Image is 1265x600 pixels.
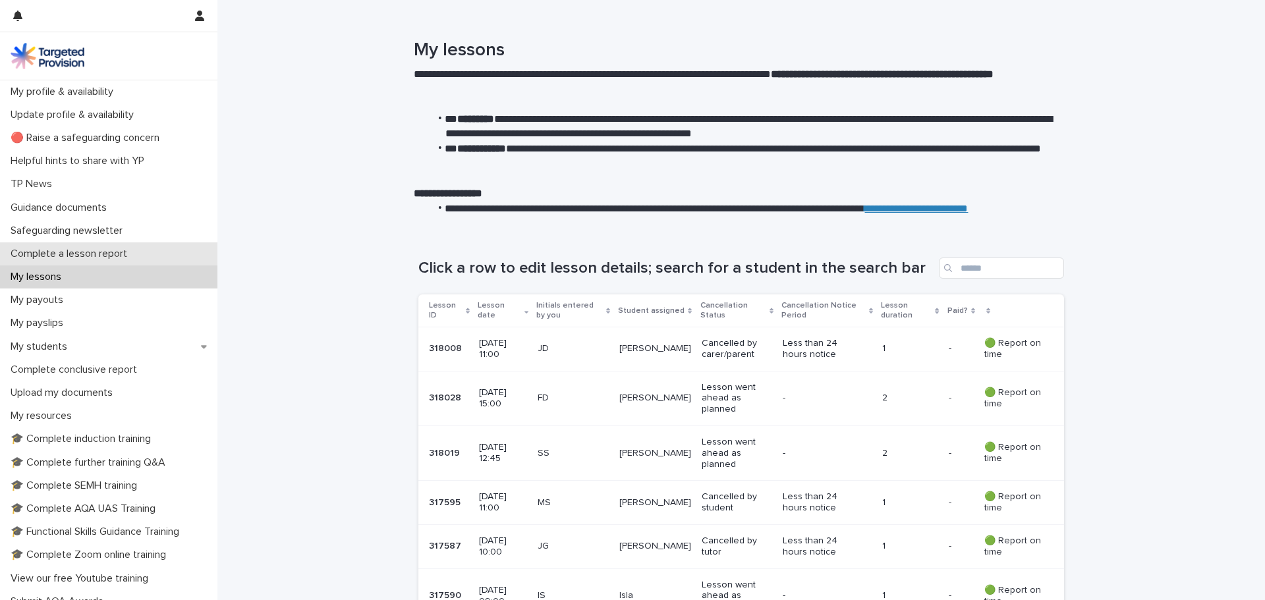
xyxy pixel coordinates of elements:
[11,43,84,69] img: M5nRWzHhSzIhMunXDL62
[5,109,144,121] p: Update profile & availability
[418,327,1064,371] tr: 318008318008 [DATE] 11:00JD[PERSON_NAME]Cancelled by carer/parentLess than 24 hours notice1-- 🟢 R...
[479,491,527,514] p: [DATE] 11:00
[5,549,177,561] p: 🎓 Complete Zoom online training
[702,437,772,470] p: Lesson went ahead as planned
[781,298,866,323] p: Cancellation Notice Period
[984,491,1043,514] p: 🟢 Report on time
[949,341,954,354] p: -
[5,202,117,214] p: Guidance documents
[949,495,954,508] p: -
[619,393,691,404] p: [PERSON_NAME]
[949,390,954,404] p: -
[5,503,166,515] p: 🎓 Complete AQA UAS Training
[619,497,691,508] p: [PERSON_NAME]
[949,445,954,459] p: -
[984,387,1043,410] p: 🟢 Report on time
[619,343,691,354] p: [PERSON_NAME]
[783,393,856,404] p: -
[5,479,148,492] p: 🎓 Complete SEMH training
[702,535,772,558] p: Cancelled by tutor
[418,525,1064,569] tr: 317587317587 [DATE] 10:00JG[PERSON_NAME]Cancelled by tutorLess than 24 hours notice1-- 🟢 Report o...
[538,541,609,552] p: JG
[881,298,932,323] p: Lesson duration
[429,341,464,354] p: 318008
[783,448,856,459] p: -
[429,390,464,404] p: 318028
[479,535,527,558] p: [DATE] 10:00
[5,294,74,306] p: My payouts
[5,387,123,399] p: Upload my documents
[418,259,934,278] h1: Click a row to edit lesson details; search for a student in the search bar
[702,338,772,360] p: Cancelled by carer/parent
[882,393,938,404] p: 2
[5,132,170,144] p: 🔴 Raise a safeguarding concern
[700,298,766,323] p: Cancellation Status
[479,387,527,410] p: [DATE] 15:00
[5,410,82,422] p: My resources
[984,442,1043,464] p: 🟢 Report on time
[5,155,155,167] p: Helpful hints to share with YP
[538,448,609,459] p: SS
[418,481,1064,525] tr: 317595317595 [DATE] 11:00MS[PERSON_NAME]Cancelled by studentLess than 24 hours notice1-- 🟢 Report...
[429,298,463,323] p: Lesson ID
[5,178,63,190] p: TP News
[984,338,1043,360] p: 🟢 Report on time
[5,271,72,283] p: My lessons
[5,86,124,98] p: My profile & availability
[479,338,527,360] p: [DATE] 11:00
[702,382,772,415] p: Lesson went ahead as planned
[783,338,856,360] p: Less than 24 hours notice
[418,426,1064,481] tr: 318019318019 [DATE] 12:45SS[PERSON_NAME]Lesson went ahead as planned-2-- 🟢 Report on time
[429,495,463,508] p: 317595
[5,572,159,585] p: View our free Youtube training
[429,538,464,552] p: 317587
[882,448,938,459] p: 2
[939,258,1064,279] input: Search
[619,541,691,552] p: [PERSON_NAME]
[984,535,1043,558] p: 🟢 Report on time
[5,456,176,469] p: 🎓 Complete further training Q&A
[882,343,938,354] p: 1
[536,298,603,323] p: Initials entered by you
[538,497,609,508] p: MS
[5,433,161,445] p: 🎓 Complete induction training
[949,538,954,552] p: -
[5,341,78,353] p: My students
[783,491,856,514] p: Less than 24 hours notice
[5,317,74,329] p: My payslips
[418,371,1064,425] tr: 318028318028 [DATE] 15:00FD[PERSON_NAME]Lesson went ahead as planned-2-- 🟢 Report on time
[538,393,609,404] p: FD
[478,298,521,323] p: Lesson date
[5,248,138,260] p: Complete a lesson report
[5,526,190,538] p: 🎓 Functional Skills Guidance Training
[882,497,938,508] p: 1
[783,535,856,558] p: Less than 24 hours notice
[619,448,691,459] p: [PERSON_NAME]
[538,343,609,354] p: JD
[429,445,463,459] p: 318019
[414,40,1059,62] h1: My lessons
[702,491,772,514] p: Cancelled by student
[947,304,968,318] p: Paid?
[5,225,133,237] p: Safeguarding newsletter
[618,304,685,318] p: Student assigned
[5,364,148,376] p: Complete conclusive report
[882,541,938,552] p: 1
[479,442,527,464] p: [DATE] 12:45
